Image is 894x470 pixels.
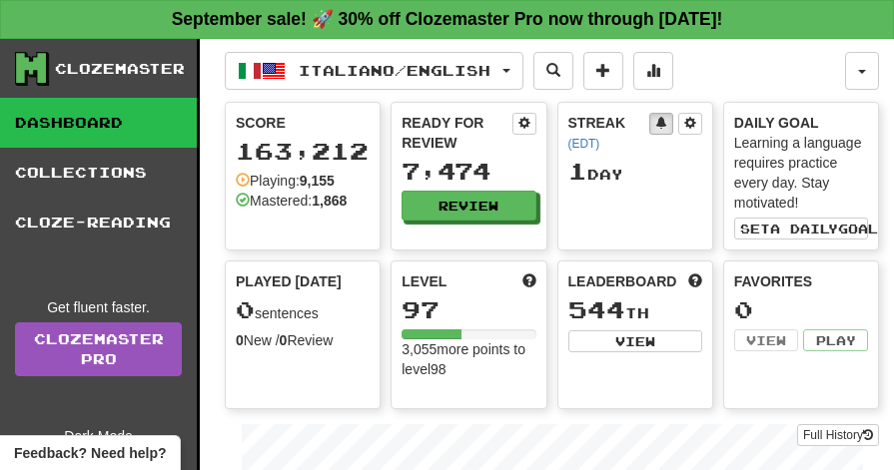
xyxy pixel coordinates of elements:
strong: 0 [236,332,244,348]
div: Dark Mode [15,426,182,446]
strong: 0 [280,332,288,348]
button: Full History [797,424,879,446]
button: View [734,329,799,351]
div: Playing: [236,171,335,191]
button: Add sentence to collection [583,52,623,90]
div: Learning a language requires practice every day. Stay motivated! [734,133,868,213]
button: Seta dailygoal [734,218,868,239]
button: View [568,330,702,352]
div: Day [568,159,702,185]
span: a daily [770,222,838,235]
span: 544 [568,295,625,323]
strong: 9,155 [300,173,335,189]
span: 1 [568,157,587,185]
button: Search sentences [533,52,573,90]
button: Italiano/English [225,52,523,90]
div: Daily Goal [734,113,868,133]
span: Open feedback widget [14,443,166,463]
div: 97 [402,297,535,322]
span: Leaderboard [568,271,677,291]
strong: September sale! 🚀 30% off Clozemaster Pro now through [DATE]! [172,9,723,29]
strong: 1,868 [312,193,347,209]
div: Favorites [734,271,868,291]
div: sentences [236,297,370,323]
div: 0 [734,297,868,322]
div: 3,055 more points to level 98 [402,339,535,379]
div: Score [236,113,370,133]
div: Streak [568,113,649,153]
div: 163,212 [236,139,370,164]
a: (EDT) [568,137,600,151]
button: More stats [633,52,673,90]
div: New / Review [236,330,370,350]
div: Mastered: [236,191,347,211]
span: Level [402,271,447,291]
div: Clozemaster [55,59,185,79]
span: Played [DATE] [236,271,342,291]
div: 7,474 [402,159,535,184]
div: Get fluent faster. [15,297,182,317]
div: Ready for Review [402,113,511,153]
span: This week in points, UTC [688,271,702,291]
button: Review [402,191,535,221]
button: Play [803,329,868,351]
span: 0 [236,295,255,323]
div: th [568,297,702,323]
a: ClozemasterPro [15,322,182,376]
span: Italiano / English [299,62,490,79]
span: Score more points to level up [522,271,536,291]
